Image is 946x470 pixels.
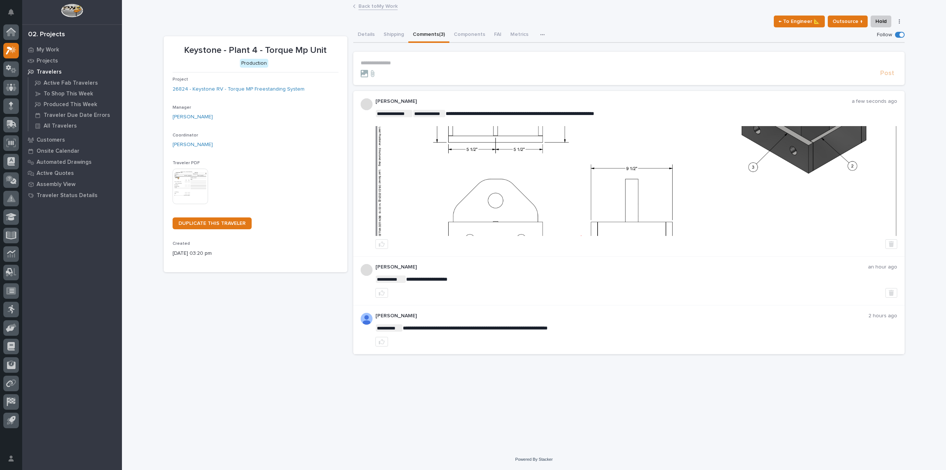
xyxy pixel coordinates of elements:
[875,17,887,26] span: Hold
[28,31,65,39] div: 02. Projects
[173,250,338,257] p: [DATE] 03:20 pm
[9,9,19,21] div: Notifications
[28,78,122,88] a: Active Fab Travelers
[506,27,533,43] button: Metrics
[173,113,213,121] a: [PERSON_NAME]
[22,55,122,66] a: Projects
[37,181,75,188] p: Assembly View
[828,16,868,27] button: Outsource ↑
[37,192,98,199] p: Traveler Status Details
[880,69,894,78] span: Post
[375,337,388,346] button: like this post
[22,156,122,168] a: Automated Drawings
[375,313,868,319] p: [PERSON_NAME]
[37,47,59,53] p: My Work
[358,1,398,10] a: Back toMy Work
[173,217,252,229] a: DUPLICATE THIS TRAVELER
[877,32,892,38] p: Follow
[22,190,122,201] a: Traveler Status Details
[37,137,65,143] p: Customers
[852,98,897,105] p: a few seconds ago
[22,145,122,156] a: Onsite Calendar
[173,161,200,165] span: Traveler PDF
[515,457,552,461] a: Powered By Stacker
[22,168,122,179] a: Active Quotes
[375,239,388,249] button: like this post
[22,179,122,190] a: Assembly View
[379,27,408,43] button: Shipping
[37,58,58,64] p: Projects
[877,69,897,78] button: Post
[44,80,98,87] p: Active Fab Travelers
[361,313,372,325] img: AOh14GjpcA6ydKGAvwfezp8OhN30Q3_1BHk5lQOeczEvCIoEuGETHm2tT-JUDAHyqffuBe4ae2BInEDZwLlH3tcCd_oYlV_i4...
[173,141,213,149] a: [PERSON_NAME]
[868,313,897,319] p: 2 hours ago
[37,69,62,75] p: Travelers
[173,85,304,93] a: 26824 - Keystone RV - Torque MP Freestanding System
[833,17,863,26] span: Outsource ↑
[44,101,97,108] p: Produced This Week
[774,16,825,27] button: ← To Engineer 📐
[37,170,74,177] p: Active Quotes
[178,221,246,226] span: DUPLICATE THIS TRAVELER
[28,110,122,120] a: Traveler Due Date Errors
[44,123,77,129] p: All Travelers
[44,112,110,119] p: Traveler Due Date Errors
[22,44,122,55] a: My Work
[885,288,897,298] button: Delete post
[240,59,268,68] div: Production
[28,88,122,99] a: To Shop This Week
[779,17,820,26] span: ← To Engineer 📐
[871,16,891,27] button: Hold
[28,121,122,131] a: All Travelers
[408,27,449,43] button: Comments (3)
[375,98,852,105] p: [PERSON_NAME]
[22,66,122,77] a: Travelers
[28,99,122,109] a: Produced This Week
[353,27,379,43] button: Details
[490,27,506,43] button: FAI
[885,239,897,249] button: Delete post
[37,159,92,166] p: Automated Drawings
[375,288,388,298] button: like this post
[37,148,79,155] p: Onsite Calendar
[44,91,93,97] p: To Shop This Week
[449,27,490,43] button: Components
[375,264,868,270] p: [PERSON_NAME]
[173,77,188,82] span: Project
[173,241,190,246] span: Created
[61,4,83,17] img: Workspace Logo
[22,134,122,145] a: Customers
[173,133,198,138] span: Coordinator
[173,105,191,110] span: Manager
[173,45,338,56] p: Keystone - Plant 4 - Torque Mp Unit
[3,4,19,20] button: Notifications
[868,264,897,270] p: an hour ago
